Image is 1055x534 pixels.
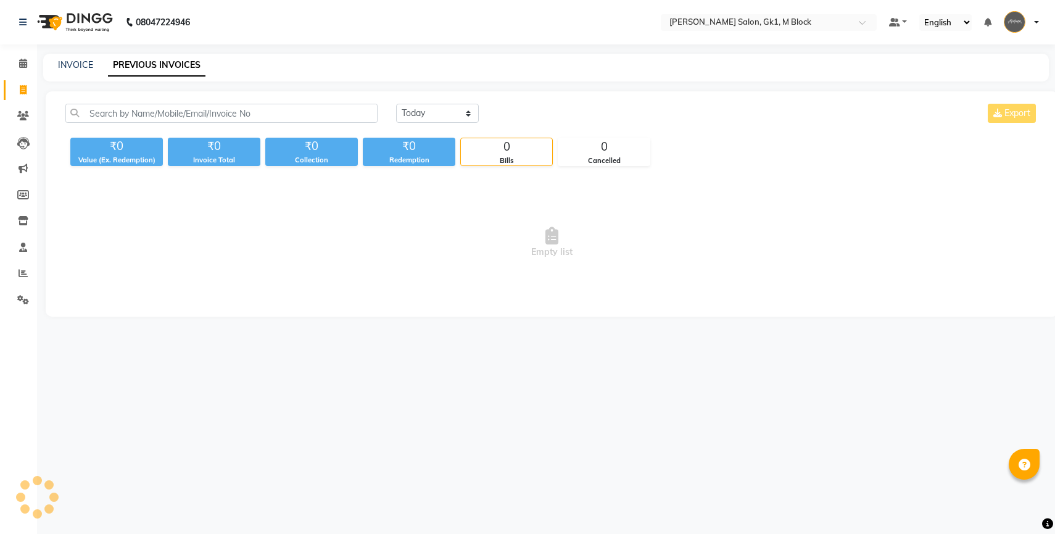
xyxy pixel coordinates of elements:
[265,138,358,155] div: ₹0
[558,138,650,156] div: 0
[108,54,205,77] a: PREVIOUS INVOICES
[58,59,93,70] a: INVOICE
[461,156,552,166] div: Bills
[461,138,552,156] div: 0
[168,138,260,155] div: ₹0
[70,138,163,155] div: ₹0
[265,155,358,165] div: Collection
[31,5,116,40] img: logo
[168,155,260,165] div: Invoice Total
[363,155,455,165] div: Redemption
[136,5,190,40] b: 08047224946
[558,156,650,166] div: Cancelled
[70,155,163,165] div: Value (Ex. Redemption)
[65,181,1038,304] span: Empty list
[65,104,378,123] input: Search by Name/Mobile/Email/Invoice No
[1004,11,1025,33] img: null
[363,138,455,155] div: ₹0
